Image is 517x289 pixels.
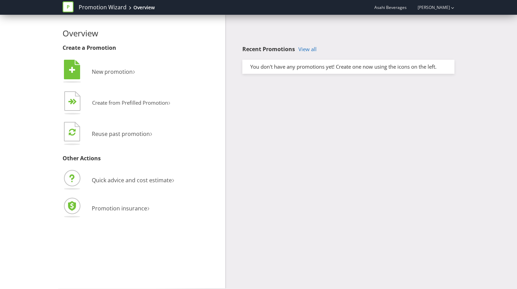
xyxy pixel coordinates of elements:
[168,97,170,107] span: ›
[63,29,220,38] h2: Overview
[63,155,220,162] h3: Other Actions
[92,205,147,212] span: Promotion insurance
[92,130,150,138] span: Reuse past promotion
[147,202,150,213] span: ›
[133,4,155,11] div: Overview
[374,4,407,10] span: Asahi Beverages
[245,63,452,70] div: You don't have any promotions yet! Create one now using the icons on the left.
[92,68,133,76] span: New promotion
[63,90,171,117] button: Create from Prefilled Promotion›
[63,176,174,184] a: Quick advice and cost estimate›
[133,65,135,77] span: ›
[92,176,172,184] span: Quick advice and cost estimate
[298,46,317,52] a: View all
[242,45,295,53] span: Recent Promotions
[411,4,450,10] a: [PERSON_NAME]
[73,99,77,105] tspan: 
[172,174,174,185] span: ›
[79,3,126,11] a: Promotion Wizard
[63,45,220,51] h3: Create a Promotion
[92,99,168,106] span: Create from Prefilled Promotion
[69,66,75,74] tspan: 
[69,128,76,136] tspan: 
[150,127,152,139] span: ›
[63,205,150,212] a: Promotion insurance›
